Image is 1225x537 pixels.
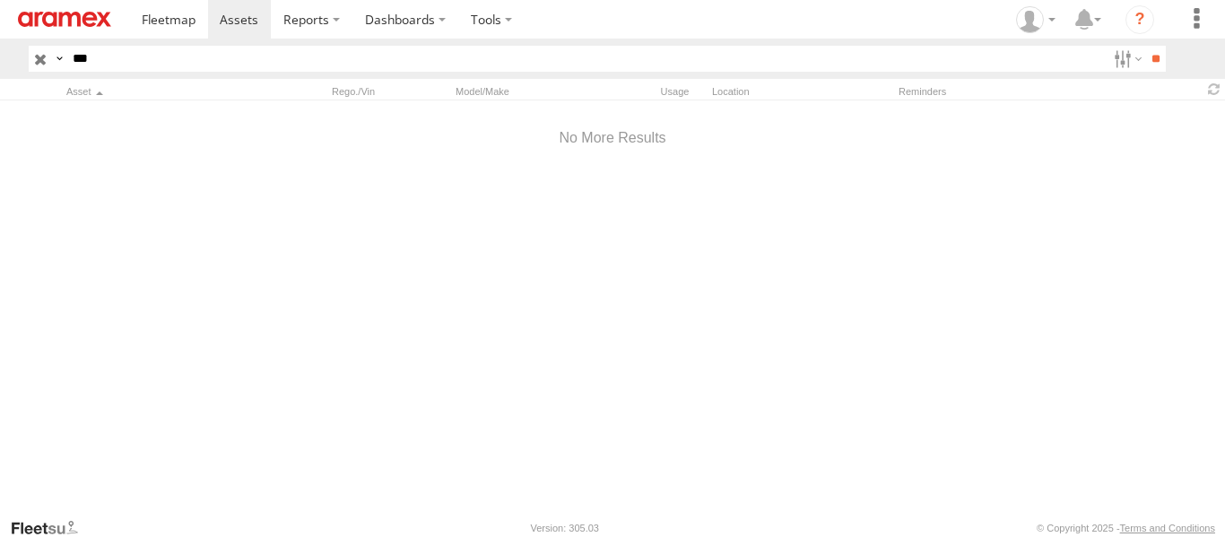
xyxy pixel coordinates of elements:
[712,85,891,98] div: Location
[1037,523,1215,533] div: © Copyright 2025 -
[1203,81,1225,98] span: Refresh
[899,85,1058,98] div: Reminders
[332,85,448,98] div: Rego./Vin
[531,523,599,533] div: Version: 305.03
[1125,5,1154,34] i: ?
[1120,523,1215,533] a: Terms and Conditions
[52,46,66,72] label: Search Query
[597,85,705,98] div: Usage
[1107,46,1145,72] label: Search Filter Options
[10,519,92,537] a: Visit our Website
[66,85,246,98] div: Click to Sort
[18,12,111,27] img: aramex-logo.svg
[1010,6,1062,33] div: Mazen Siblini
[456,85,590,98] div: Model/Make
